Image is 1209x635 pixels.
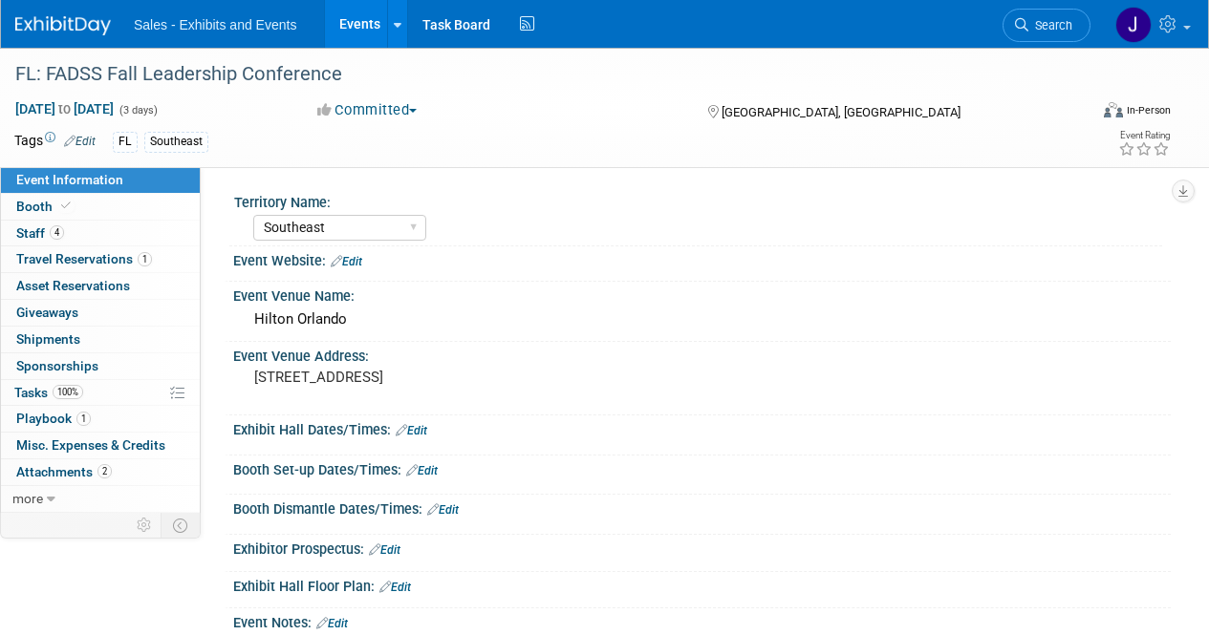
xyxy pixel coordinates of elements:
[233,415,1171,440] div: Exhibit Hall Dates/Times:
[50,225,64,240] span: 4
[55,101,74,116] span: to
[1,433,200,458] a: Misc. Expenses & Credits
[113,132,138,152] div: FL
[16,464,112,479] span: Attachments
[128,513,162,538] td: Personalize Event Tab Strip
[1,194,200,220] a: Booth
[1,486,200,512] a: more
[233,282,1171,306] div: Event Venue Name:
[1,300,200,326] a: Giveaways
[118,104,158,116] span: (3 days)
[233,572,1171,597] div: Exhibit Hall Floor Plan:
[1028,18,1072,32] span: Search
[233,455,1171,480] div: Booth Set-up Dates/Times:
[233,342,1171,366] div: Event Venue Address:
[369,543,400,557] a: Edit
[14,100,115,117] span: [DATE] [DATE]
[144,132,208,152] div: Southeast
[134,17,296,32] span: Sales - Exhibits and Events
[379,581,411,594] a: Edit
[1,459,200,485] a: Attachments2
[248,305,1156,334] div: Hilton Orlando
[1,246,200,272] a: Travel Reservations1
[138,252,152,266] span: 1
[76,412,91,426] span: 1
[15,16,111,35] img: ExhibitDay
[12,491,43,506] span: more
[1,406,200,432] a: Playbook1
[16,225,64,241] span: Staff
[16,331,80,347] span: Shipments
[406,464,438,477] a: Edit
[1,380,200,406] a: Tasks100%
[14,131,96,153] td: Tags
[61,201,71,211] i: Booth reservation complete
[9,57,1072,92] div: FL: FADSS Fall Leadership Conference
[1104,102,1123,117] img: Format-Inperson.png
[16,199,75,214] span: Booth
[16,278,130,293] span: Asset Reservations
[311,100,424,120] button: Committed
[14,385,83,400] span: Tasks
[1002,99,1171,128] div: Event Format
[16,305,78,320] span: Giveaways
[16,437,165,453] span: Misc. Expenses & Credits
[234,188,1162,212] div: Territory Name:
[16,251,152,266] span: Travel Reservations
[1115,7,1152,43] img: Jaime Handlin
[1,221,200,246] a: Staff4
[1,273,200,299] a: Asset Reservations
[16,411,91,426] span: Playbook
[233,535,1171,560] div: Exhibitor Prospectus:
[233,246,1171,271] div: Event Website:
[233,495,1171,519] div: Booth Dismantle Dates/Times:
[64,135,96,148] a: Edit
[53,385,83,399] span: 100%
[396,424,427,437] a: Edit
[1,167,200,193] a: Event Information
[1118,131,1170,140] div: Event Rating
[16,358,98,373] span: Sponsorships
[1,327,200,352] a: Shipments
[16,172,123,187] span: Event Information
[722,105,961,119] span: [GEOGRAPHIC_DATA], [GEOGRAPHIC_DATA]
[233,608,1171,633] div: Event Notes:
[1,353,200,379] a: Sponsorships
[162,513,201,538] td: Toggle Event Tabs
[1126,103,1171,117] div: In-Person
[331,255,362,268] a: Edit
[97,464,112,478] span: 2
[316,617,348,630] a: Edit
[427,503,459,517] a: Edit
[1003,9,1090,42] a: Search
[254,369,603,386] pre: [STREET_ADDRESS]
